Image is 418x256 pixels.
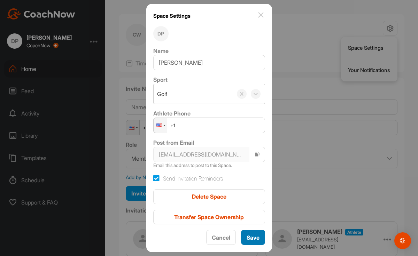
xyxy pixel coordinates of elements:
[154,118,167,133] div: United States: + 1
[394,232,411,249] div: Open Intercom Messenger
[153,11,191,21] h1: Space Settings
[153,189,265,204] button: Delete Space
[153,76,168,83] label: Sport
[153,118,265,133] input: 1 (702) 123-4567
[153,26,169,41] div: DP
[241,230,265,245] button: Save
[247,234,260,241] span: Save
[157,90,167,98] div: Golf
[153,174,223,183] label: Send Invitation Reminders
[153,110,191,117] label: Athlete Phone
[192,193,226,200] span: Delete Space
[174,214,244,221] span: Transfer Space Ownership
[212,234,230,241] span: Cancel
[153,139,194,146] label: Post from Email
[257,11,265,19] img: close
[206,230,236,245] button: Cancel
[153,47,169,54] label: Name
[153,210,265,225] button: Transfer Space Ownership
[153,162,265,169] p: Email this address to post to this Space.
